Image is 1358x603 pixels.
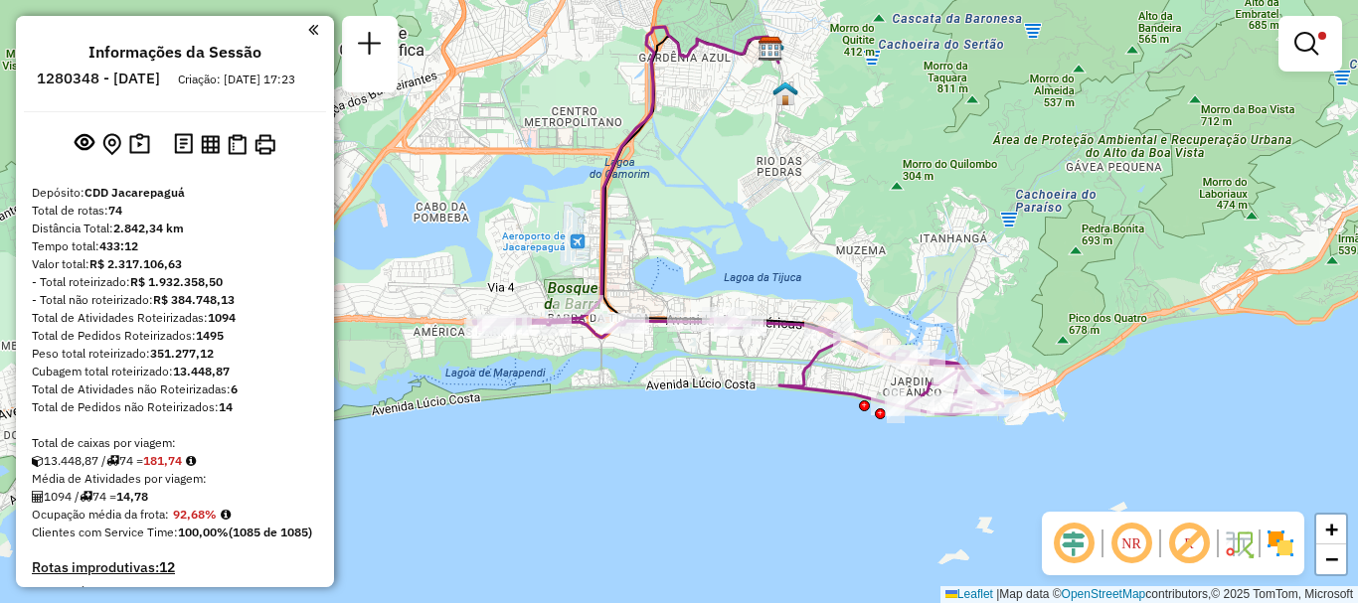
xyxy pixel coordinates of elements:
[350,24,390,69] a: Nova sessão e pesquisa
[221,509,231,521] em: Média calculada utilizando a maior ocupação (%Peso ou %Cubagem) de cada rota da sessão. Rotas cro...
[1062,587,1146,601] a: OpenStreetMap
[32,525,178,539] span: Clientes com Service Time:
[98,129,125,160] button: Centralizar mapa no depósito ou ponto de apoio
[758,36,783,62] img: CDD Jacarepaguá
[173,507,217,522] strong: 92,68%
[37,70,160,87] h6: 1280348 - [DATE]
[208,310,236,325] strong: 1094
[85,185,185,200] strong: CDD Jacarepaguá
[150,346,214,361] strong: 351.277,12
[32,220,318,237] div: Distância Total:
[308,18,318,41] a: Clique aqui para minimizar o painel
[32,584,318,601] h4: Rotas vários dias:
[32,470,318,488] div: Média de Atividades por viagem:
[153,292,235,307] strong: R$ 384.748,13
[113,221,184,235] strong: 2.842,34 km
[1325,517,1338,541] span: +
[772,80,798,106] img: CrossDoking
[1316,515,1346,544] a: Zoom in
[32,491,44,503] i: Total de Atividades
[32,507,169,522] span: Ocupação média da frota:
[1050,520,1098,567] span: Ocultar deslocamento
[32,488,318,506] div: 1094 / 74 =
[88,43,261,62] h4: Informações da Sessão
[32,327,318,345] div: Total de Pedidos Roteirizados:
[224,130,251,159] button: Visualizar Romaneio
[32,434,318,452] div: Total de caixas por viagem:
[143,453,182,468] strong: 181,74
[32,363,318,380] div: Cubagem total roteirizado:
[1107,520,1155,567] span: Ocultar NR
[32,184,318,202] div: Depósito:
[130,274,223,289] strong: R$ 1.932.358,50
[196,328,224,343] strong: 1495
[32,398,318,416] div: Total de Pedidos não Roteirizados:
[71,128,98,160] button: Exibir sessão original
[170,129,197,160] button: Logs desbloquear sessão
[1265,528,1296,559] img: Exibir/Ocultar setores
[1325,546,1338,571] span: −
[996,587,999,601] span: |
[32,309,318,327] div: Total de Atividades Roteirizadas:
[32,559,318,576] h4: Rotas improdutivas:
[32,202,318,220] div: Total de rotas:
[32,273,318,291] div: - Total roteirizado:
[125,129,154,160] button: Painel de Sugestão
[108,203,122,218] strong: 74
[178,525,229,539] strong: 100,00%
[940,586,1358,603] div: Map data © contributors,© 2025 TomTom, Microsoft
[32,452,318,470] div: 13.448,87 / 74 =
[32,291,318,309] div: - Total não roteirizado:
[229,525,312,539] strong: (1085 de 1085)
[251,130,279,159] button: Imprimir Rotas
[1316,544,1346,574] a: Zoom out
[1165,520,1213,567] span: Exibir rótulo
[32,380,318,398] div: Total de Atividades não Roteirizadas:
[1223,528,1255,559] img: Fluxo de ruas
[186,455,196,467] i: Meta Caixas/viagem: 221,30 Diferença: -39,56
[80,491,92,503] i: Total de rotas
[219,399,233,414] strong: 14
[144,583,152,601] strong: 0
[116,489,148,504] strong: 14,78
[89,256,182,271] strong: R$ 2.317.106,63
[945,587,993,601] a: Leaflet
[32,455,44,467] i: Cubagem total roteirizado
[1286,24,1334,64] a: Exibir filtros
[170,71,303,88] div: Criação: [DATE] 17:23
[99,238,138,253] strong: 433:12
[1318,32,1326,40] span: Filtro Ativo
[197,130,224,157] button: Visualizar relatório de Roteirização
[32,345,318,363] div: Peso total roteirizado:
[173,364,230,378] strong: 13.448,87
[32,237,318,255] div: Tempo total:
[231,381,238,396] strong: 6
[106,455,119,467] i: Total de rotas
[32,255,318,273] div: Valor total:
[159,558,175,576] strong: 12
